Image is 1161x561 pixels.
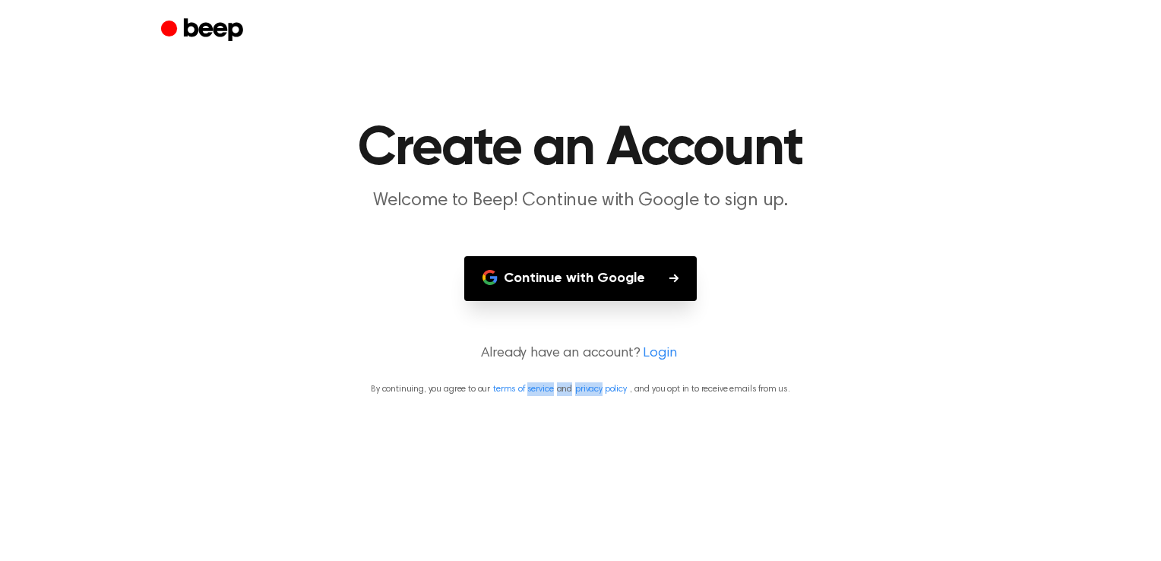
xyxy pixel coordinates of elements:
[493,385,553,394] a: terms of service
[161,16,247,46] a: Beep
[289,189,872,214] p: Welcome to Beep! Continue with Google to sign up.
[575,385,627,394] a: privacy policy
[18,382,1143,396] p: By continuing, you agree to our and , and you opt in to receive emails from us.
[191,122,970,176] h1: Create an Account
[18,344,1143,364] p: Already have an account?
[643,344,676,364] a: Login
[464,256,697,301] button: Continue with Google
